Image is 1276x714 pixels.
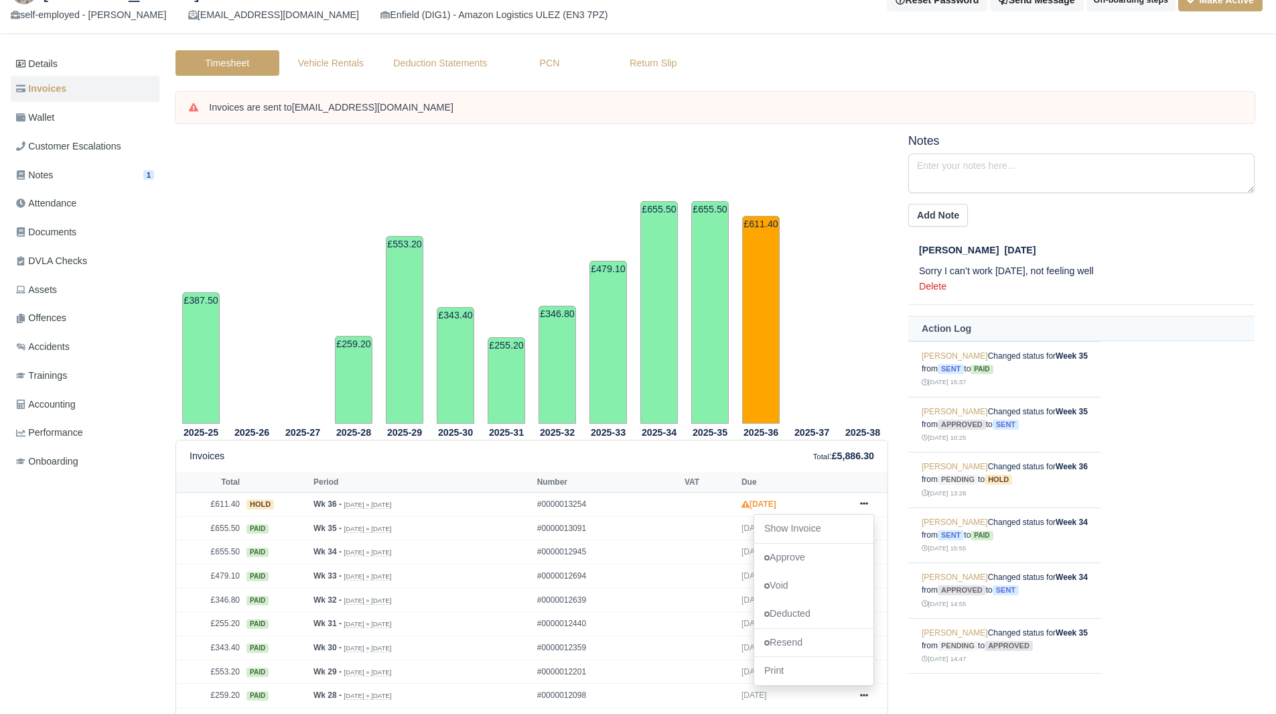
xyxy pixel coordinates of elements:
[246,524,269,534] span: paid
[754,657,873,685] a: Print
[379,424,430,440] th: 2025-29
[971,531,993,540] span: paid
[922,600,966,607] small: [DATE] 14:55
[534,472,681,492] th: Number
[16,139,121,154] span: Customer Escalations
[246,644,269,653] span: paid
[279,50,383,76] a: Vehicle Rentals
[1056,462,1088,471] strong: Week 36
[313,691,342,700] strong: Wk 28 -
[754,515,873,543] a: Show Invoice
[938,585,986,595] span: approved
[310,472,534,492] th: Period
[344,597,391,605] small: [DATE] » [DATE]
[11,105,159,131] a: Wallet
[971,365,993,374] span: paid
[313,595,342,605] strong: Wk 32 -
[11,248,159,274] a: DVLA Checks
[741,571,767,581] span: [DATE]
[226,424,277,440] th: 2025-26
[922,407,988,416] a: [PERSON_NAME]
[176,493,243,517] td: £611.40
[344,573,391,581] small: [DATE] » [DATE]
[11,305,159,331] a: Offences
[313,524,342,533] strong: Wk 35 -
[176,636,243,660] td: £343.40
[344,620,391,628] small: [DATE] » [DATE]
[176,540,243,564] td: £655.50
[532,424,583,440] th: 2025-32
[908,563,1101,619] td: Changed status for from to
[176,472,243,492] th: Total
[11,277,159,303] a: Assets
[313,619,342,628] strong: Wk 31 -
[16,81,66,97] span: Invoices
[993,585,1019,595] span: sent
[1035,558,1276,714] div: Chat Widget
[738,472,847,492] th: Due
[16,110,54,125] span: Wallet
[1056,351,1088,361] strong: Week 35
[246,619,269,629] span: paid
[922,351,988,361] a: [PERSON_NAME]
[832,451,874,461] strong: £5,886.30
[143,170,154,180] span: 1
[335,336,372,424] td: £259.20
[534,564,681,589] td: #0000012694
[908,618,1101,674] td: Changed status for from to
[938,364,964,374] span: sent
[175,424,226,440] th: 2025-25
[754,629,873,657] a: Resend
[741,524,767,533] span: [DATE]
[922,434,966,441] small: [DATE] 10:25
[735,424,786,440] th: 2025-36
[993,420,1019,430] span: sent
[922,628,988,638] a: [PERSON_NAME]
[488,337,525,424] td: £255.20
[11,190,159,217] a: Attendance
[922,489,966,497] small: [DATE] 13:28
[16,310,66,326] span: Offences
[209,101,1241,115] div: Invoices are sent to
[741,643,767,652] span: [DATE]
[382,50,498,76] a: Deduction Statements
[691,201,729,424] td: £655.50
[182,292,220,424] td: £387.50
[313,571,342,581] strong: Wk 33 -
[534,516,681,540] td: #0000013091
[741,499,776,509] strong: [DATE]
[1056,518,1088,527] strong: Week 34
[246,548,269,557] span: paid
[176,516,243,540] td: £655.50
[16,282,57,298] span: Assets
[11,449,159,475] a: Onboarding
[919,243,1255,258] div: [DATE]
[16,397,76,412] span: Accounting
[681,472,738,492] th: VAT
[908,397,1101,453] td: Changed status for from to
[534,636,681,660] td: #0000012359
[534,684,681,708] td: #0000012098
[938,641,978,651] span: pending
[328,424,379,440] th: 2025-28
[922,378,966,385] small: [DATE] 15:37
[634,424,685,440] th: 2025-34
[313,547,342,556] strong: Wk 34 -
[922,573,988,582] a: [PERSON_NAME]
[386,236,423,424] td: £553.20
[786,424,837,440] th: 2025-37
[601,50,705,76] a: Return Slip
[176,564,243,589] td: £479.10
[11,420,159,446] a: Performance
[583,424,634,440] th: 2025-33
[741,667,767,676] span: [DATE]
[16,454,78,469] span: Onboarding
[908,453,1101,508] td: Changed status for from to
[922,544,966,552] small: [DATE] 15:55
[534,540,681,564] td: #0000012945
[908,204,968,227] button: Add Note
[344,548,391,556] small: [DATE] » [DATE]
[16,225,76,240] span: Documents
[922,518,988,527] a: [PERSON_NAME]
[908,316,1255,341] th: Action Log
